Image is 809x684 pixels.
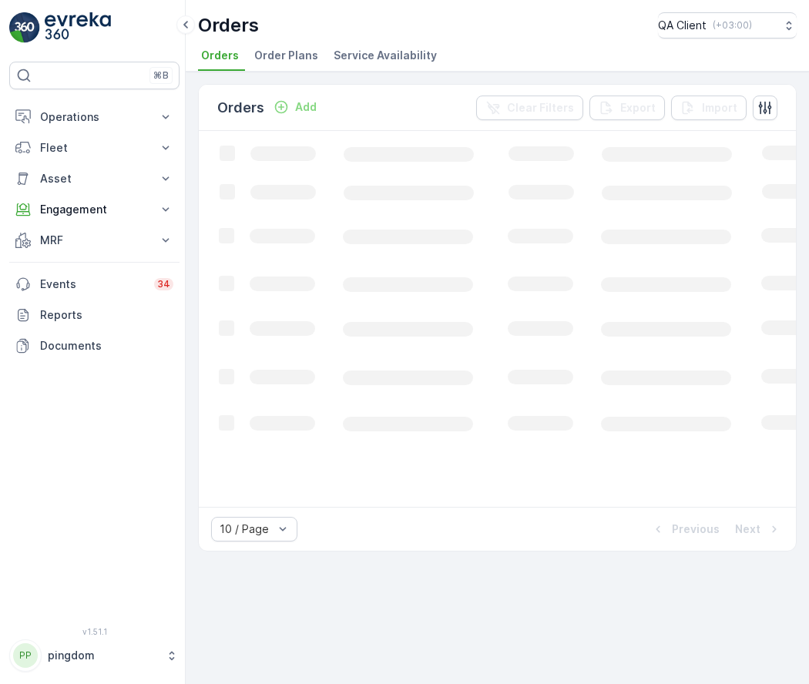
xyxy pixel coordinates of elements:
[589,96,665,120] button: Export
[735,521,760,537] p: Next
[9,225,180,256] button: MRF
[9,269,180,300] a: Events34
[649,520,721,538] button: Previous
[153,69,169,82] p: ⌘B
[9,639,180,672] button: PPpingdom
[733,520,784,538] button: Next
[713,19,752,32] p: ( +03:00 )
[267,98,323,116] button: Add
[9,102,180,132] button: Operations
[217,97,264,119] p: Orders
[620,100,656,116] p: Export
[13,643,38,668] div: PP
[9,163,180,194] button: Asset
[671,96,747,120] button: Import
[658,12,797,39] button: QA Client(+03:00)
[40,171,149,186] p: Asset
[9,194,180,225] button: Engagement
[9,300,180,330] a: Reports
[9,330,180,361] a: Documents
[40,202,149,217] p: Engagement
[40,140,149,156] p: Fleet
[45,12,111,43] img: logo_light-DOdMpM7g.png
[9,132,180,163] button: Fleet
[9,627,180,636] span: v 1.51.1
[198,13,259,38] p: Orders
[672,521,720,537] p: Previous
[295,99,317,115] p: Add
[40,307,173,323] p: Reports
[48,648,158,663] p: pingdom
[507,100,574,116] p: Clear Filters
[157,278,170,290] p: 34
[254,48,318,63] span: Order Plans
[40,338,173,354] p: Documents
[334,48,437,63] span: Service Availability
[40,277,145,292] p: Events
[702,100,737,116] p: Import
[201,48,239,63] span: Orders
[476,96,583,120] button: Clear Filters
[658,18,707,33] p: QA Client
[9,12,40,43] img: logo
[40,109,149,125] p: Operations
[40,233,149,248] p: MRF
